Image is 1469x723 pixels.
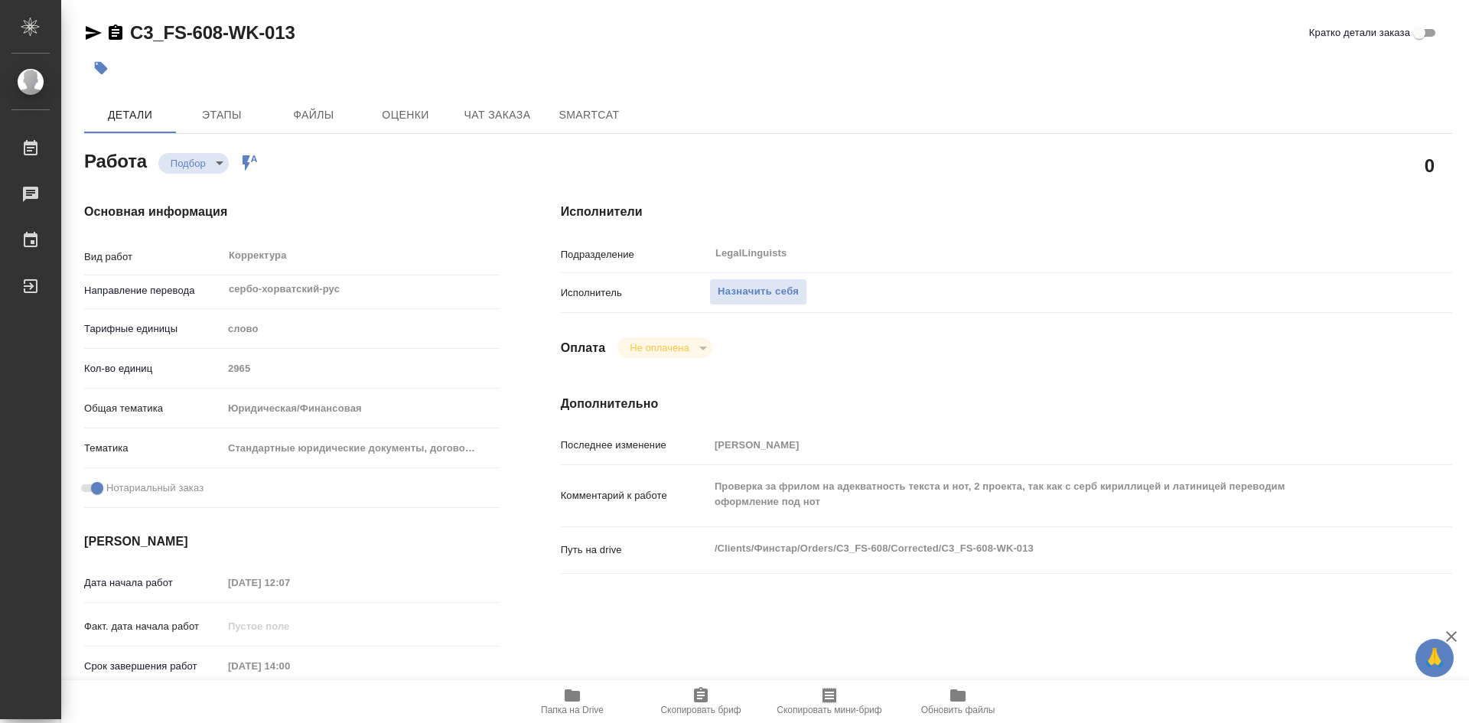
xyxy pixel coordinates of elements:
[709,278,807,305] button: Назначить себя
[223,357,500,379] input: Пустое поле
[561,542,709,558] p: Путь на drive
[84,203,500,221] h4: Основная информация
[84,619,223,634] p: Факт. дата начала работ
[508,680,637,723] button: Папка на Drive
[777,705,881,715] span: Скопировать мини-бриф
[709,474,1378,515] textarea: Проверка за фрилом на адекватность текста и нот, 2 проекта, так как с серб кириллицей и латиницей...
[1422,642,1448,674] span: 🙏
[921,705,995,715] span: Обновить файлы
[158,153,229,174] div: Подбор
[369,106,442,125] span: Оценки
[84,249,223,265] p: Вид работ
[166,157,210,170] button: Подбор
[130,22,295,43] a: C3_FS-608-WK-013
[223,615,357,637] input: Пустое поле
[552,106,626,125] span: SmartCat
[84,24,103,42] button: Скопировать ссылку для ЯМессенджера
[84,321,223,337] p: Тарифные единицы
[625,341,693,354] button: Не оплачена
[106,480,204,496] span: Нотариальный заказ
[1415,639,1454,677] button: 🙏
[561,247,709,262] p: Подразделение
[709,536,1378,562] textarea: /Clients/Финстар/Orders/C3_FS-608/Corrected/C3_FS-608-WK-013
[894,680,1022,723] button: Обновить файлы
[461,106,534,125] span: Чат заказа
[106,24,125,42] button: Скопировать ссылку
[223,435,500,461] div: Стандартные юридические документы, договоры, уставы
[84,575,223,591] p: Дата начала работ
[185,106,259,125] span: Этапы
[223,572,357,594] input: Пустое поле
[561,339,606,357] h4: Оплата
[84,441,223,456] p: Тематика
[617,337,712,358] div: Подбор
[277,106,350,125] span: Файлы
[84,146,147,174] h2: Работа
[84,361,223,376] p: Кол-во единиц
[84,51,118,85] button: Добавить тэг
[561,488,709,503] p: Комментарий к работе
[84,401,223,416] p: Общая тематика
[765,680,894,723] button: Скопировать мини-бриф
[561,395,1452,413] h4: Дополнительно
[709,434,1378,456] input: Пустое поле
[223,396,500,422] div: Юридическая/Финансовая
[1425,152,1435,178] h2: 0
[660,705,741,715] span: Скопировать бриф
[561,438,709,453] p: Последнее изменение
[561,285,709,301] p: Исполнитель
[93,106,167,125] span: Детали
[223,316,500,342] div: слово
[1309,25,1410,41] span: Кратко детали заказа
[84,532,500,551] h4: [PERSON_NAME]
[84,283,223,298] p: Направление перевода
[84,659,223,674] p: Срок завершения работ
[541,705,604,715] span: Папка на Drive
[561,203,1452,221] h4: Исполнители
[718,283,799,301] span: Назначить себя
[637,680,765,723] button: Скопировать бриф
[223,655,357,677] input: Пустое поле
